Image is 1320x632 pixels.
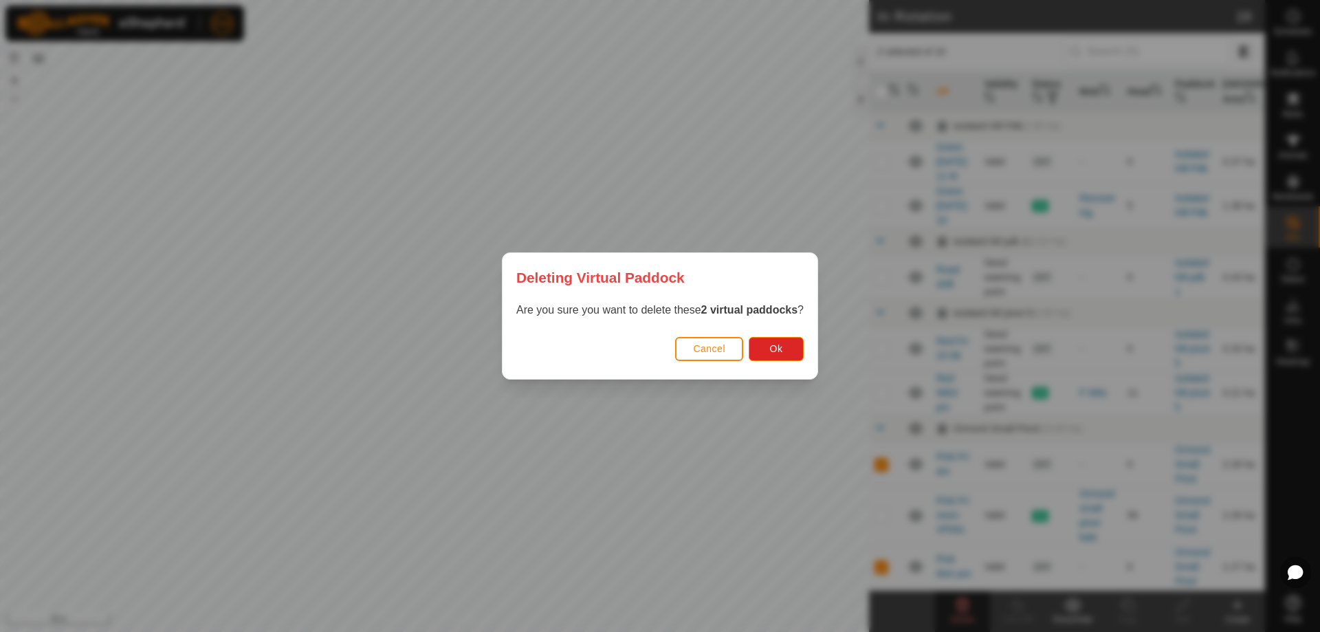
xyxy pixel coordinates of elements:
[675,337,743,361] button: Cancel
[516,304,804,316] span: Are you sure you want to delete these ?
[770,343,783,354] span: Ok
[693,343,725,354] span: Cancel
[516,267,685,288] span: Deleting Virtual Paddock
[749,337,804,361] button: Ok
[701,304,798,316] strong: 2 virtual paddocks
